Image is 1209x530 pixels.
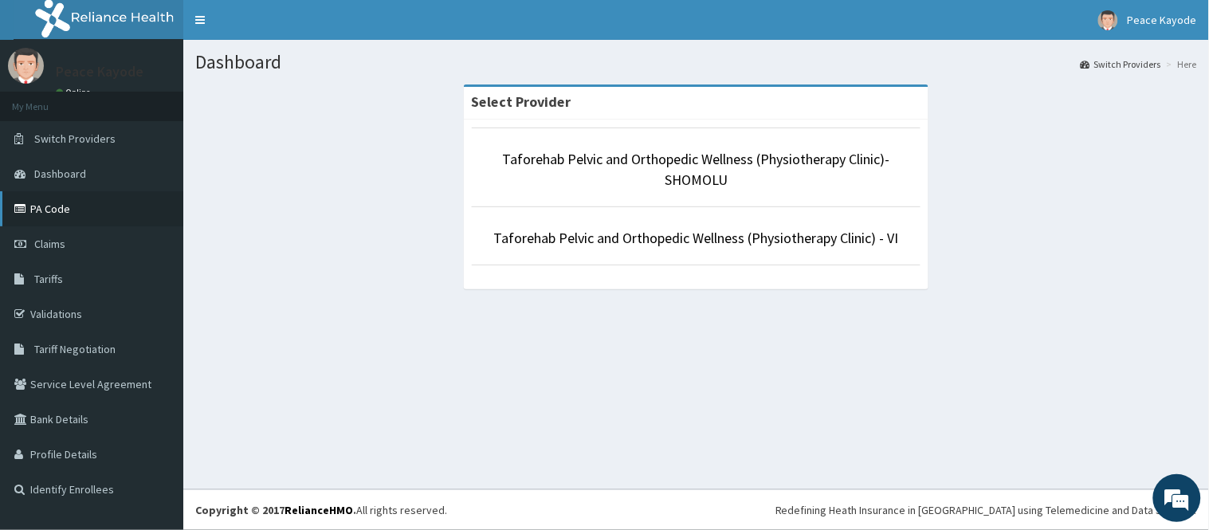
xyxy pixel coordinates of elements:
img: User Image [8,48,44,84]
span: We're online! [92,162,220,323]
a: Online [56,87,94,98]
span: Claims [34,237,65,251]
a: Taforehab Pelvic and Orthopedic Wellness (Physiotherapy Clinic)- SHOMOLU [503,150,890,189]
span: Peace Kayode [1128,13,1197,27]
img: User Image [1098,10,1118,30]
a: Switch Providers [1081,57,1161,71]
footer: All rights reserved. [183,489,1209,530]
span: Tariffs [34,272,63,286]
div: Chat with us now [83,89,268,110]
span: Dashboard [34,167,86,181]
img: d_794563401_company_1708531726252_794563401 [29,80,65,120]
h1: Dashboard [195,52,1197,73]
a: Taforehab Pelvic and Orthopedic Wellness (Physiotherapy Clinic) - VI [494,229,899,247]
strong: Select Provider [472,92,571,111]
div: Redefining Heath Insurance in [GEOGRAPHIC_DATA] using Telemedicine and Data Science! [775,502,1197,518]
li: Here [1163,57,1197,71]
strong: Copyright © 2017 . [195,503,356,517]
a: RelianceHMO [285,503,353,517]
div: Minimize live chat window [261,8,300,46]
span: Switch Providers [34,132,116,146]
span: Tariff Negotiation [34,342,116,356]
p: Peace Kayode [56,65,143,79]
textarea: Type your message and hit 'Enter' [8,357,304,413]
